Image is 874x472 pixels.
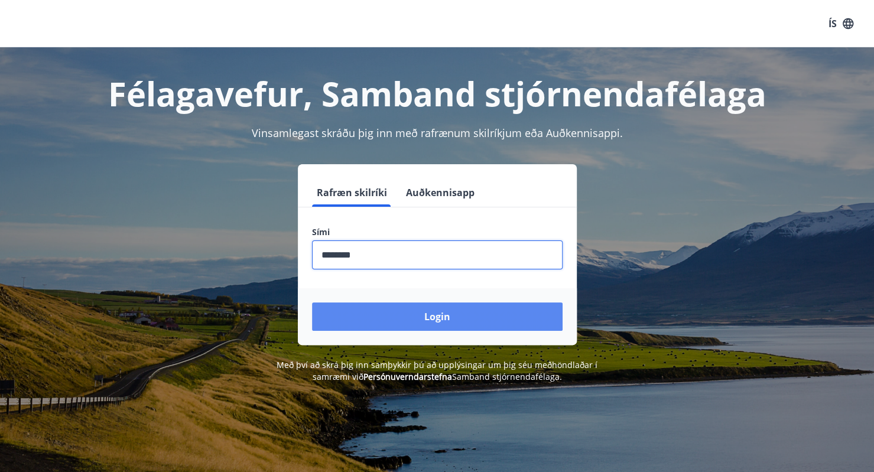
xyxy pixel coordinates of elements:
[26,71,849,116] h1: Félagavefur, Samband stjórnendafélaga
[401,178,479,207] button: Auðkennisapp
[252,126,623,140] span: Vinsamlegast skráðu þig inn með rafrænum skilríkjum eða Auðkennisappi.
[312,226,563,238] label: Sími
[363,371,452,382] a: Persónuverndarstefna
[822,13,860,34] button: ÍS
[312,178,392,207] button: Rafræn skilríki
[277,359,597,382] span: Með því að skrá þig inn samþykkir þú að upplýsingar um þig séu meðhöndlaðar í samræmi við Samband...
[312,302,563,331] button: Login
